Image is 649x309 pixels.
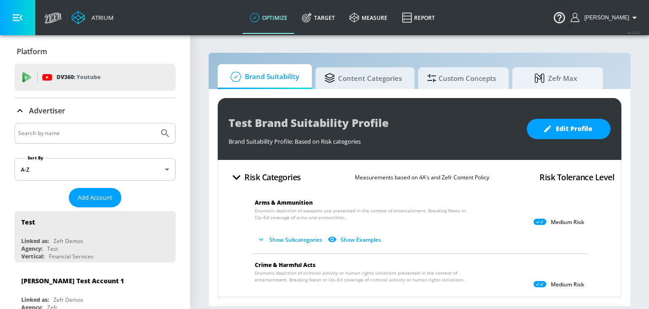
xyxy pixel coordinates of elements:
[14,39,176,64] div: Platform
[17,47,47,56] p: Platform
[21,276,124,285] div: [PERSON_NAME] Test Account 1
[14,64,176,91] div: DV360: Youtube
[53,296,83,304] div: Zefr Demos
[539,171,614,183] h4: Risk Tolerance Level
[53,237,83,245] div: Zefr Demos
[14,211,176,262] div: TestLinked as:Zefr DemosAgency:TestVertical:Financial Services
[21,296,49,304] div: Linked as:
[76,72,100,82] p: Youtube
[21,253,44,260] div: Vertical:
[326,232,385,247] button: Show Examples
[21,218,35,226] div: Test
[255,270,475,283] span: Dramatic depiction of criminal activity or human rights violations presented in the context of en...
[69,188,121,207] button: Add Account
[72,11,114,24] a: Atrium
[21,237,49,245] div: Linked as:
[255,207,475,221] span: Dramatic depiction of weapons use presented in the context of entertainment. Breaking News or Op–...
[18,127,155,139] input: Search by name
[547,5,572,30] button: Open Resource Center
[342,1,395,34] a: measure
[88,14,114,22] div: Atrium
[14,158,176,181] div: A-Z
[521,67,590,89] span: Zefr Max
[14,98,176,123] div: Advertiser
[571,12,640,23] button: [PERSON_NAME]
[26,155,45,161] label: Sort By
[551,219,584,226] p: Medium Risk
[551,281,584,288] p: Medium Risk
[21,245,43,253] div: Agency:
[527,119,611,139] button: Edit Profile
[255,232,326,247] button: Show Subcategories
[244,171,301,183] h4: Risk Categories
[255,199,313,206] span: Arms & Ammunition
[255,261,315,269] span: Crime & Harmful Acts
[49,253,94,260] div: Financial Services
[581,14,629,21] span: login as: kate.csiki@zefr.com
[627,30,640,35] span: v 4.24.0
[225,167,305,188] button: Risk Categories
[227,66,299,88] span: Brand Suitability
[29,106,65,116] p: Advertiser
[324,67,402,89] span: Content Categories
[355,173,489,182] p: Measurements based on 4A’s and Zefr Content Policy
[243,1,295,34] a: optimize
[395,1,442,34] a: Report
[78,192,112,203] span: Add Account
[57,72,100,82] p: DV360:
[47,245,58,253] div: Test
[229,133,518,145] div: Brand Suitability Profile: Based on Risk categories
[427,67,496,89] span: Custom Concepts
[295,1,342,34] a: Target
[545,123,592,135] span: Edit Profile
